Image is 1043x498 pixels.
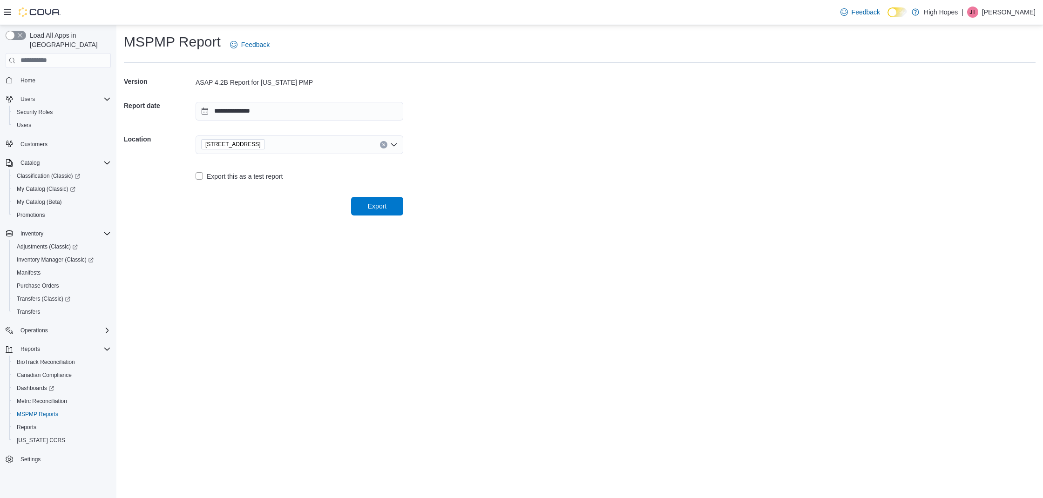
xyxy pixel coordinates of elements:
[9,408,115,421] button: MSPMP Reports
[2,343,115,356] button: Reports
[20,141,47,148] span: Customers
[17,343,44,355] button: Reports
[9,253,115,266] a: Inventory Manager (Classic)
[2,137,115,151] button: Customers
[837,3,884,21] a: Feedback
[201,139,265,149] span: 1201 N Gloster St
[13,107,111,118] span: Security Roles
[9,119,115,132] button: Users
[924,7,958,18] p: High Hopes
[2,452,115,466] button: Settings
[13,196,111,208] span: My Catalog (Beta)
[17,269,41,276] span: Manifests
[226,35,273,54] a: Feedback
[13,396,111,407] span: Metrc Reconciliation
[17,228,47,239] button: Inventory
[17,454,44,465] a: Settings
[17,185,75,193] span: My Catalog (Classic)
[2,74,115,87] button: Home
[13,254,111,265] span: Inventory Manager (Classic)
[13,267,111,278] span: Manifests
[124,130,194,148] h5: Location
[17,75,39,86] a: Home
[19,7,61,17] img: Cova
[13,383,111,394] span: Dashboards
[9,279,115,292] button: Purchase Orders
[20,77,35,84] span: Home
[351,197,403,215] button: Export
[17,74,111,86] span: Home
[17,256,94,263] span: Inventory Manager (Classic)
[20,95,35,103] span: Users
[17,411,58,418] span: MSPMP Reports
[17,228,111,239] span: Inventory
[26,31,111,49] span: Load All Apps in [GEOGRAPHIC_DATA]
[13,280,111,291] span: Purchase Orders
[13,120,111,131] span: Users
[9,169,115,182] a: Classification (Classic)
[13,196,66,208] a: My Catalog (Beta)
[982,7,1036,18] p: [PERSON_NAME]
[2,324,115,337] button: Operations
[13,409,62,420] a: MSPMP Reports
[17,243,78,250] span: Adjustments (Classic)
[196,171,283,182] label: Export this as a test report
[13,280,63,291] a: Purchase Orders
[17,198,62,206] span: My Catalog (Beta)
[17,358,75,366] span: BioTrack Reconciliation
[967,7,978,18] div: Jason Truong
[9,395,115,408] button: Metrc Reconciliation
[13,209,49,221] a: Promotions
[13,409,111,420] span: MSPMP Reports
[205,140,261,149] span: [STREET_ADDRESS]
[13,422,111,433] span: Reports
[13,357,111,368] span: BioTrack Reconciliation
[9,209,115,222] button: Promotions
[13,396,71,407] a: Metrc Reconciliation
[17,282,59,289] span: Purchase Orders
[969,7,975,18] span: JT
[13,107,56,118] a: Security Roles
[124,72,194,91] h5: Version
[17,384,54,392] span: Dashboards
[17,157,43,168] button: Catalog
[269,139,270,150] input: Accessible screen reader label
[9,434,115,447] button: [US_STATE] CCRS
[17,139,51,150] a: Customers
[380,141,387,148] button: Clear input
[2,156,115,169] button: Catalog
[20,345,40,353] span: Reports
[887,7,907,17] input: Dark Mode
[13,241,81,252] a: Adjustments (Classic)
[20,159,40,167] span: Catalog
[13,267,44,278] a: Manifests
[852,7,880,17] span: Feedback
[9,356,115,369] button: BioTrack Reconciliation
[13,170,111,182] span: Classification (Classic)
[17,424,36,431] span: Reports
[17,121,31,129] span: Users
[124,96,194,115] h5: Report date
[9,106,115,119] button: Security Roles
[13,170,84,182] a: Classification (Classic)
[13,306,44,317] a: Transfers
[17,371,72,379] span: Canadian Compliance
[13,183,79,195] a: My Catalog (Classic)
[13,435,111,446] span: Washington CCRS
[9,305,115,318] button: Transfers
[13,422,40,433] a: Reports
[6,70,111,491] nav: Complex example
[17,343,111,355] span: Reports
[17,308,40,316] span: Transfers
[13,254,97,265] a: Inventory Manager (Classic)
[13,370,111,381] span: Canadian Compliance
[17,138,111,150] span: Customers
[9,292,115,305] a: Transfers (Classic)
[9,240,115,253] a: Adjustments (Classic)
[368,202,386,211] span: Export
[9,182,115,195] a: My Catalog (Classic)
[241,40,270,49] span: Feedback
[17,94,111,105] span: Users
[13,241,111,252] span: Adjustments (Classic)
